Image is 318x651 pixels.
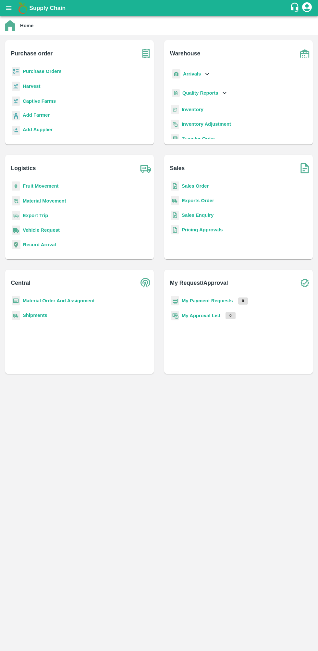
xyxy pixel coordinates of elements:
a: Inventory [182,107,203,112]
img: home [5,20,15,31]
img: delivery [12,211,20,220]
img: qualityReport [172,89,180,97]
a: Export Trip [23,213,48,218]
b: Sales [170,164,185,173]
img: soSales [297,160,313,176]
img: material [12,196,20,206]
b: Purchase order [11,49,53,58]
a: Captive Farms [23,99,56,104]
b: My Request/Approval [170,278,228,287]
a: Pricing Approvals [182,227,223,232]
b: Logistics [11,164,36,173]
img: harvest [12,96,20,106]
img: inventory [171,120,179,129]
div: Quality Reports [171,87,228,100]
img: shipments [12,311,20,320]
img: shipments [171,196,179,205]
b: Warehouse [170,49,201,58]
a: Vehicle Request [23,227,60,233]
div: customer-support [290,2,301,14]
a: Exports Order [182,198,214,203]
button: open drawer [1,1,16,16]
img: fruit [12,181,20,191]
img: logo [16,2,29,15]
p: 0 [238,297,248,305]
a: Supply Chain [29,4,290,13]
a: My Approval List [182,313,220,318]
div: account of current user [301,1,313,15]
img: truck [138,160,154,176]
a: Add Supplier [23,126,53,135]
img: sales [171,225,179,235]
b: Arrivals [183,71,201,76]
a: Fruit Movement [23,183,59,189]
img: farmer [12,111,20,121]
img: whArrival [172,69,180,79]
b: Supply Chain [29,5,66,11]
img: payment [171,296,179,306]
img: central [138,275,154,291]
img: check [297,275,313,291]
b: Home [20,23,33,28]
img: whInventory [171,105,179,114]
p: 0 [226,312,236,319]
a: Inventory Adjustment [182,122,231,127]
b: Quality Reports [182,90,218,96]
a: Record Arrival [23,242,56,247]
b: Add Supplier [23,127,53,132]
a: Material Order And Assignment [23,298,95,303]
a: Harvest [23,84,40,89]
a: Material Movement [23,198,66,203]
img: warehouse [297,45,313,62]
a: Add Farmer [23,111,50,120]
a: Sales Enquiry [182,213,214,218]
b: Central [11,278,31,287]
div: Arrivals [171,67,211,81]
img: sales [171,181,179,191]
img: supplier [12,126,20,135]
a: Purchase Orders [23,69,62,74]
img: recordArrival [12,240,20,249]
img: centralMaterial [12,296,20,306]
img: harvest [12,81,20,91]
img: approval [171,311,179,320]
img: purchase [138,45,154,62]
img: sales [171,211,179,220]
img: whTransfer [171,134,179,144]
a: My Payment Requests [182,298,233,303]
img: reciept [12,67,20,76]
a: Transfer Order [182,136,215,141]
a: Sales Order [182,183,209,189]
img: vehicle [12,226,20,235]
b: Add Farmer [23,112,50,118]
a: Shipments [23,313,47,318]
